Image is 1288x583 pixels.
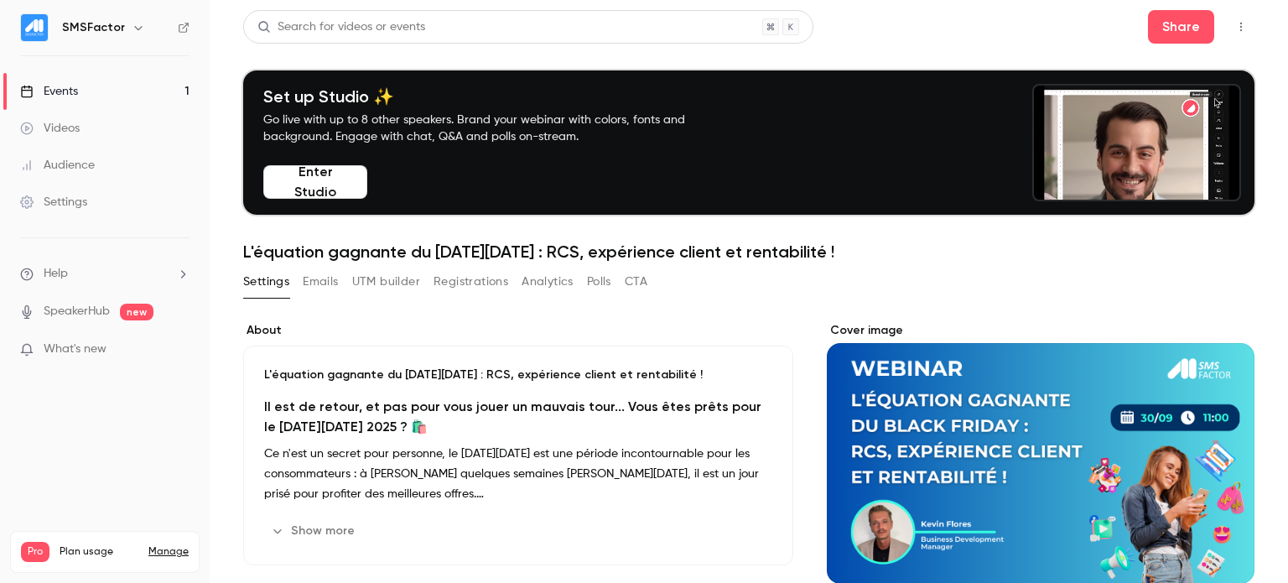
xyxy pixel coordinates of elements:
button: Emails [303,268,338,295]
p: Ce n'est un secret pour personne, le [DATE][DATE] est une période incontournable pour les consomm... [264,444,772,504]
button: Polls [587,268,611,295]
span: Help [44,265,68,283]
button: Settings [243,268,289,295]
h2: Il est de retour, et pas pour vous jouer un mauvais tour... Vous êtes prêts pour le [DATE][DATE] ... [264,397,772,437]
div: Events [20,83,78,100]
div: Search for videos or events [257,18,425,36]
h1: L'équation gagnante du [DATE][DATE] : RCS, expérience client et rentabilité ! [243,242,1254,262]
button: CTA [625,268,647,295]
label: About [243,322,793,339]
button: Share [1148,10,1214,44]
h4: Set up Studio ✨ [263,86,724,107]
button: Registrations [434,268,508,295]
button: Analytics [522,268,574,295]
iframe: Noticeable Trigger [169,342,190,357]
button: Show more [264,518,365,544]
div: Settings [20,194,87,211]
p: Go live with up to 8 other speakers. Brand your webinar with colors, fonts and background. Engage... [263,112,724,145]
button: UTM builder [352,268,420,295]
p: L'équation gagnante du [DATE][DATE] : RCS, expérience client et rentabilité ! [264,367,772,383]
h6: SMSFactor [62,19,125,36]
li: help-dropdown-opener [20,265,190,283]
img: SMSFactor [21,14,48,41]
span: Pro [21,542,49,562]
button: Enter Studio [263,165,367,199]
span: new [120,304,153,320]
span: Plan usage [60,545,138,559]
a: SpeakerHub [44,303,110,320]
div: Videos [20,120,80,137]
label: Cover image [827,322,1254,339]
span: What's new [44,341,106,358]
a: Manage [148,545,189,559]
div: Audience [20,157,95,174]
